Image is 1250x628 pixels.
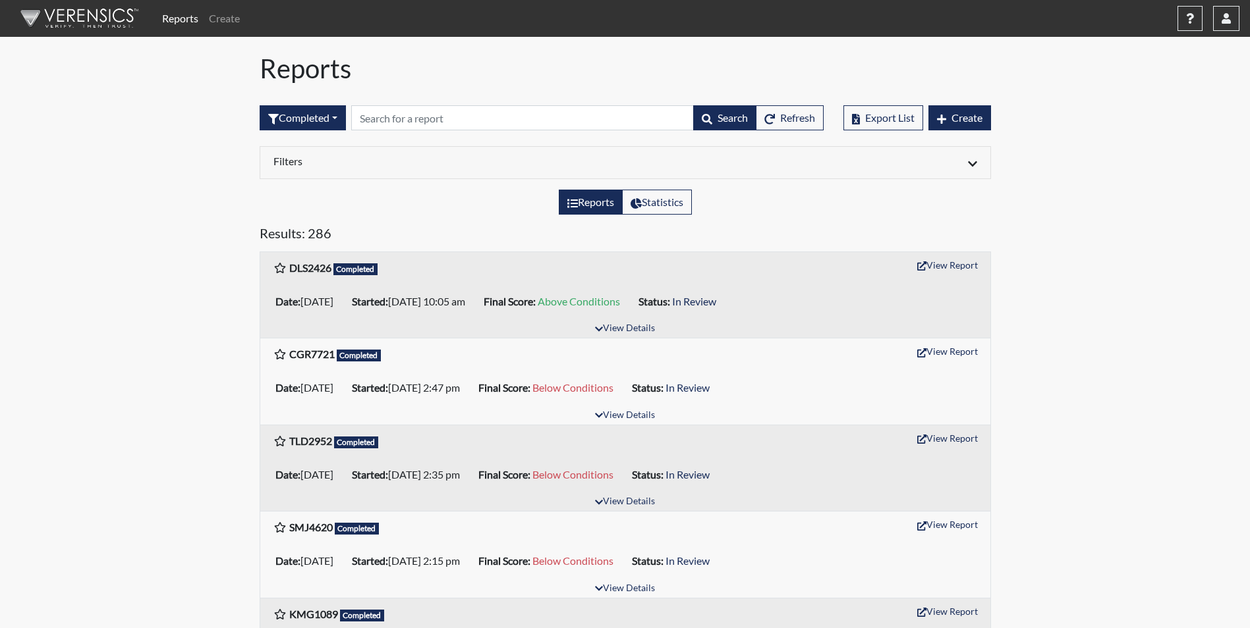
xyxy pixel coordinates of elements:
button: View Details [589,320,661,338]
b: Final Score: [478,468,530,481]
li: [DATE] [270,550,347,571]
span: Create [952,111,982,124]
b: Status: [632,554,664,567]
span: Export List [865,111,915,124]
label: View statistics about completed interviews [622,190,692,215]
a: Reports [157,5,204,32]
button: Export List [843,105,923,130]
span: Below Conditions [532,554,613,567]
span: Refresh [780,111,815,124]
li: [DATE] 10:05 am [347,291,478,312]
button: Completed [260,105,346,130]
button: View Details [589,407,661,425]
span: Below Conditions [532,468,613,481]
h5: Results: 286 [260,225,991,246]
li: [DATE] 2:47 pm [347,377,473,398]
b: Started: [352,381,388,394]
li: [DATE] 2:35 pm [347,464,473,485]
b: Date: [275,468,300,481]
span: Completed [335,523,380,535]
b: Final Score: [478,381,530,394]
b: Date: [275,295,300,307]
button: View Report [911,428,984,448]
button: View Details [589,493,661,511]
b: Date: [275,554,300,567]
b: Status: [639,295,670,307]
b: Final Score: [478,554,530,567]
b: Started: [352,554,388,567]
b: SMJ4620 [289,521,333,533]
input: Search by Registration ID, Interview Number, or Investigation Name. [351,105,694,130]
b: DLS2426 [289,261,331,274]
li: [DATE] [270,464,347,485]
button: View Report [911,255,984,275]
button: Create [928,105,991,130]
span: Completed [340,610,385,621]
button: View Report [911,341,984,361]
b: Started: [352,468,388,481]
li: [DATE] [270,377,347,398]
b: Started: [352,295,388,307]
li: [DATE] 2:15 pm [347,550,473,571]
b: Status: [632,468,664,481]
b: Status: [632,381,664,394]
button: Search [693,105,756,130]
label: View the list of reports [559,190,623,215]
span: In Review [666,468,710,481]
h6: Filters [273,155,615,167]
span: Completed [333,263,378,275]
span: Above Conditions [538,295,620,307]
span: Search [718,111,748,124]
span: Completed [337,350,382,361]
b: Final Score: [484,295,536,307]
button: View Details [589,580,661,598]
div: Filter by interview status [260,105,346,130]
button: Refresh [756,105,824,130]
b: CGR7721 [289,348,335,360]
span: Completed [334,436,379,448]
div: Click to expand/collapse filters [264,155,987,170]
span: In Review [666,554,710,567]
a: Create [204,5,245,32]
li: [DATE] [270,291,347,312]
b: KMG1089 [289,608,338,620]
span: Below Conditions [532,381,613,394]
h1: Reports [260,53,991,84]
span: In Review [666,381,710,394]
button: View Report [911,601,984,621]
b: Date: [275,381,300,394]
span: In Review [672,295,716,307]
b: TLD2952 [289,434,332,447]
button: View Report [911,514,984,535]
